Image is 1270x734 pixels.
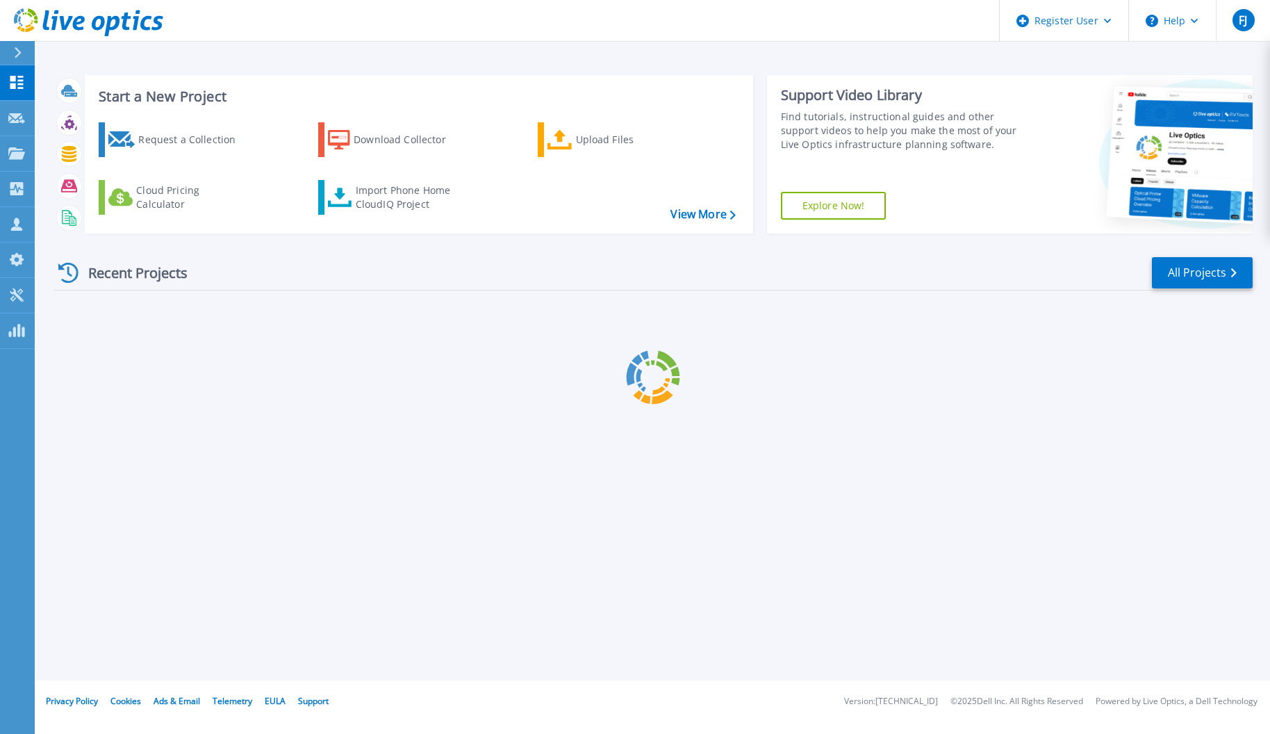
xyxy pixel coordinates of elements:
div: Recent Projects [53,256,206,290]
div: Request a Collection [138,126,249,154]
div: Find tutorials, instructional guides and other support videos to help you make the most of your L... [781,110,1028,152]
a: Upload Files [538,122,693,157]
div: Import Phone Home CloudIQ Project [356,183,464,211]
div: Support Video Library [781,86,1028,104]
a: Support [298,695,329,707]
a: Download Collector [318,122,473,157]
a: Cloud Pricing Calculator [99,180,254,215]
a: Telemetry [213,695,252,707]
h3: Start a New Project [99,89,735,104]
li: Powered by Live Optics, a Dell Technology [1096,697,1257,706]
a: View More [670,208,735,221]
div: Upload Files [576,126,687,154]
a: All Projects [1152,257,1253,288]
a: Request a Collection [99,122,254,157]
a: Cookies [110,695,141,707]
div: Cloud Pricing Calculator [136,183,247,211]
li: Version: [TECHNICAL_ID] [844,697,938,706]
a: Explore Now! [781,192,886,220]
a: EULA [265,695,286,707]
li: © 2025 Dell Inc. All Rights Reserved [950,697,1083,706]
div: Download Collector [354,126,465,154]
a: Privacy Policy [46,695,98,707]
span: FJ [1239,15,1247,26]
a: Ads & Email [154,695,200,707]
